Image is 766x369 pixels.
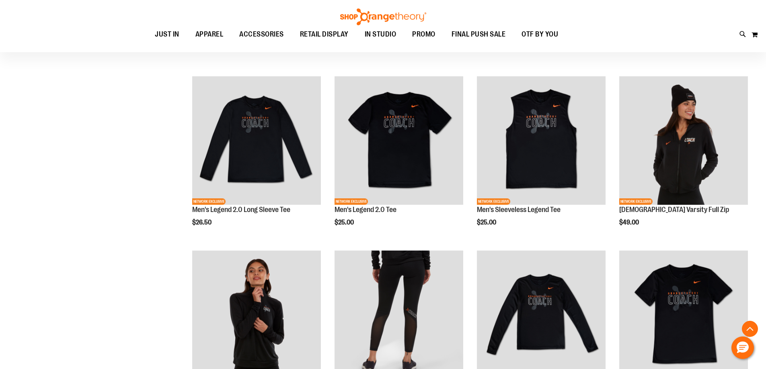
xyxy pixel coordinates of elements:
img: OTF Ladies Coach FA23 Varsity Full Zip - Black primary image [619,76,748,205]
button: Back To Top [742,321,758,337]
img: OTF Mens Coach FA23 Legend 2.0 LS Tee - Black primary image [192,76,321,205]
div: product [473,72,610,247]
span: $49.00 [619,219,640,226]
span: ACCESSORIES [239,25,284,43]
span: NETWORK EXCLUSIVE [619,198,653,205]
a: RETAIL DISPLAY [292,25,357,44]
span: FINAL PUSH SALE [452,25,506,43]
a: ACCESSORIES [231,25,292,44]
div: product [188,72,325,247]
span: NETWORK EXCLUSIVE [192,198,226,205]
a: [DEMOGRAPHIC_DATA] Varsity Full Zip [619,206,729,214]
a: Men's Legend 2.0 Long Sleeve Tee [192,206,290,214]
button: Hello, have a question? Let’s chat. [731,336,754,359]
span: $25.00 [335,219,355,226]
span: RETAIL DISPLAY [300,25,349,43]
img: OTF Mens Coach FA23 Legend Sleeveless Tee - Black primary image [477,76,606,205]
span: $25.00 [477,219,497,226]
a: JUST IN [147,25,187,44]
a: APPAREL [187,25,232,44]
a: Men's Legend 2.0 Tee [335,206,396,214]
a: IN STUDIO [357,25,405,43]
div: product [615,72,752,247]
a: OTF Mens Coach FA23 Legend Sleeveless Tee - Black primary imageNETWORK EXCLUSIVE [477,76,606,206]
span: APPAREL [195,25,224,43]
span: JUST IN [155,25,179,43]
a: OTF Mens Coach FA23 Legend 2.0 SS Tee - Black primary imageNETWORK EXCLUSIVE [335,76,463,206]
span: OTF BY YOU [522,25,558,43]
span: NETWORK EXCLUSIVE [477,198,510,205]
span: IN STUDIO [365,25,396,43]
span: PROMO [412,25,435,43]
div: product [331,72,467,247]
a: OTF BY YOU [513,25,566,44]
a: FINAL PUSH SALE [444,25,514,44]
img: Shop Orangetheory [339,8,427,25]
span: $26.50 [192,219,213,226]
img: OTF Mens Coach FA23 Legend 2.0 SS Tee - Black primary image [335,76,463,205]
a: Men's Sleeveless Legend Tee [477,206,561,214]
a: OTF Mens Coach FA23 Legend 2.0 LS Tee - Black primary imageNETWORK EXCLUSIVE [192,76,321,206]
span: NETWORK EXCLUSIVE [335,198,368,205]
a: PROMO [404,25,444,44]
a: OTF Ladies Coach FA23 Varsity Full Zip - Black primary imageNETWORK EXCLUSIVE [619,76,748,206]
